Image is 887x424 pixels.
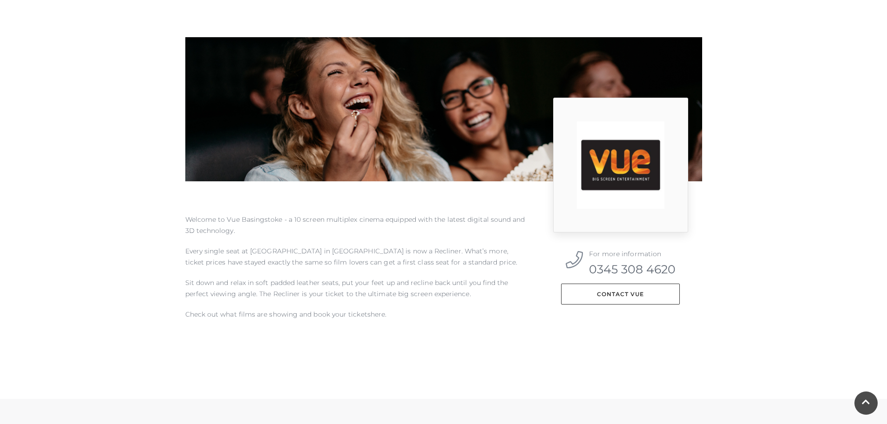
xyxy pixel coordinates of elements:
[185,277,525,299] p: Sit down and relax in soft padded leather seats, put your feet up and recline back until you find...
[561,284,680,305] a: Contact Vue
[371,310,386,318] a: here.
[589,248,676,259] p: For more information
[185,245,525,268] p: Every single seat at [GEOGRAPHIC_DATA] in [GEOGRAPHIC_DATA] is now a Recliner. What’s more, ticke...
[185,214,525,236] p: Welcome to Vue Basingstoke - a 10 screen multiplex cinema equipped with the latest digital sound ...
[185,309,525,320] p: Check out what films are showing and book your tickets
[589,263,676,275] a: 0345 308 4620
